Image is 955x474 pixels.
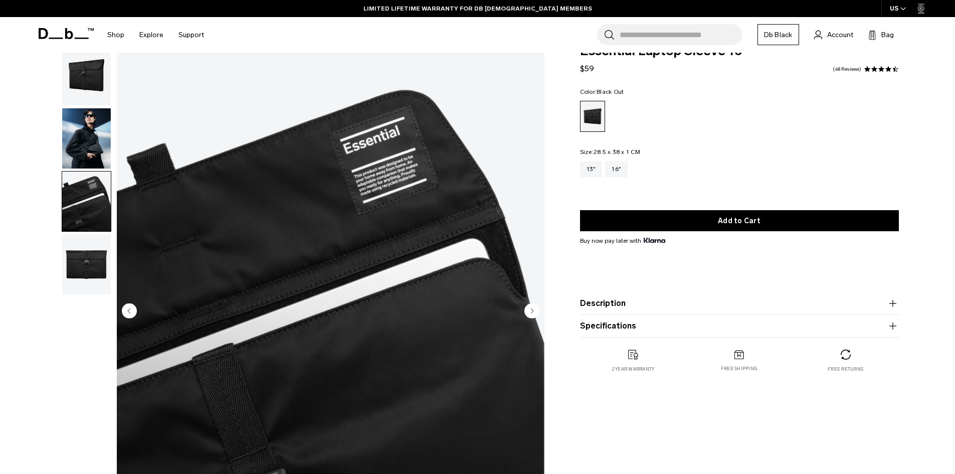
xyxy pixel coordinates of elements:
[594,148,640,155] span: 28.5 x 38 x 1 CM
[868,29,894,41] button: Bag
[580,149,640,155] legend: Size:
[833,67,861,72] a: 48 reviews
[62,108,111,169] button: Essential Laptop Sleeve 16 Black Out
[580,297,899,309] button: Description
[62,234,111,294] img: Essential Laptop Sleeve 16 Black Out
[178,17,204,53] a: Support
[580,161,603,177] a: 13"
[139,17,163,53] a: Explore
[580,320,899,332] button: Specifications
[828,366,863,373] p: Free returns
[107,17,124,53] a: Shop
[580,89,624,95] legend: Color:
[612,366,655,373] p: 2 year warranty
[122,303,137,320] button: Previous slide
[363,4,592,13] a: LIMITED LIFETIME WARRANTY FOR DB [DEMOGRAPHIC_DATA] MEMBERS
[721,365,757,372] p: Free shipping
[62,45,111,105] img: Essential Laptop Sleeve 16 Black Out
[100,17,212,53] nav: Main Navigation
[580,45,899,58] span: Essential Laptop Sleeve 16
[524,303,539,320] button: Next slide
[605,161,628,177] a: 16"
[62,45,111,106] button: Essential Laptop Sleeve 16 Black Out
[580,236,665,245] span: Buy now pay later with
[814,29,853,41] a: Account
[580,101,605,132] a: Black Out
[757,24,799,45] a: Db Black
[827,30,853,40] span: Account
[62,172,111,232] img: Essential Laptop Sleeve 16 Black Out
[62,108,111,169] img: Essential Laptop Sleeve 16 Black Out
[881,30,894,40] span: Bag
[580,210,899,231] button: Add to Cart
[644,238,665,243] img: {"height" => 20, "alt" => "Klarna"}
[597,88,624,95] span: Black Out
[580,64,594,73] span: $59
[62,234,111,295] button: Essential Laptop Sleeve 16 Black Out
